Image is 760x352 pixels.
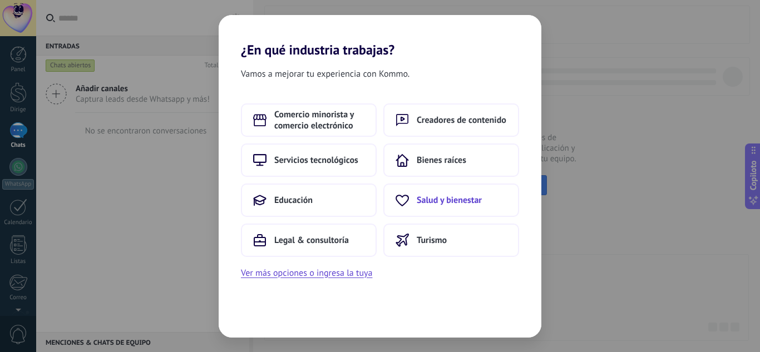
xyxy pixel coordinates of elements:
[241,41,394,58] font: ¿En qué industria trabajas?
[241,184,377,217] button: Educación
[383,143,519,177] button: Bienes raíces
[241,68,409,80] font: Vamos a mejorar tu experiencia con Kommo.
[241,103,377,137] button: Comercio minorista y comercio electrónico
[383,184,519,217] button: Salud y bienestar
[383,103,519,137] button: Creadores de contenido
[274,109,354,131] font: Comercio minorista y comercio electrónico
[241,143,377,177] button: Servicios tecnológicos
[241,224,377,257] button: Legal & consultoría
[417,195,482,206] font: Salud y bienestar
[274,235,349,246] font: Legal & consultoría
[274,155,358,166] font: Servicios tecnológicos
[274,195,313,206] font: Educación
[417,115,506,126] font: Creadores de contenido
[241,266,372,280] button: Ver más opciones o ingresa la tuya
[417,235,447,246] font: Turismo
[417,155,466,166] font: Bienes raíces
[241,267,372,279] font: Ver más opciones o ingresa la tuya
[383,224,519,257] button: Turismo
